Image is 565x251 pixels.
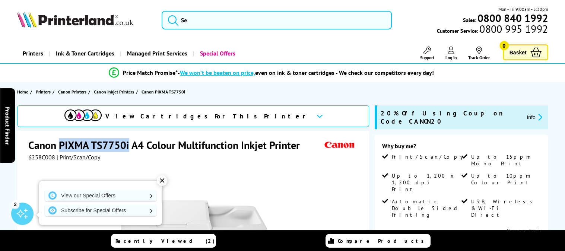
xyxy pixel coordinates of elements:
[471,153,539,167] span: Up to 15ppm Mono Print
[392,172,460,193] span: Up to 1,200 x 1,200 dpi Print
[94,88,134,96] span: Canon Inkjet Printers
[420,47,434,60] a: Support
[507,228,541,233] a: View more details
[45,204,156,216] a: Subscribe for Special Offers
[382,142,541,153] div: Why buy me?
[477,11,548,25] b: 0800 840 1992
[36,88,51,96] span: Printers
[468,47,490,60] a: Track Order
[445,55,457,60] span: Log In
[64,109,102,121] img: View Cartridges
[338,238,428,244] span: Compare Products
[94,88,136,96] a: Canon Inkjet Printers
[17,11,152,29] a: Printerland Logo
[56,44,114,63] span: Ink & Toner Cartridges
[123,69,178,76] span: Price Match Promise*
[510,47,527,57] span: Basket
[420,55,434,60] span: Support
[45,190,156,201] a: View our Special Offers
[157,175,167,186] div: ✕
[445,47,457,60] a: Log In
[36,88,53,96] a: Printers
[162,11,392,29] input: Se
[17,11,133,28] img: Printerland Logo
[503,44,548,60] a: Basket 0
[57,153,100,161] span: | Print/Scan/Copy
[180,69,255,76] span: We won’t be beaten on price,
[4,107,11,145] span: Product Finder
[105,112,310,120] span: View Cartridges For This Printer
[498,6,548,13] span: Mon - Fri 9:00am - 5:30pm
[17,88,28,96] span: Home
[49,44,120,63] a: Ink & Toner Cartridges
[115,238,215,244] span: Recently Viewed (2)
[193,44,241,63] a: Special Offers
[499,41,509,50] span: 0
[463,16,476,23] span: Sales:
[476,15,548,22] a: 0800 840 1992
[178,69,434,76] div: - even on ink & toner cartridges - We check our competitors every day!
[437,25,548,34] span: Customer Service:
[120,44,193,63] a: Managed Print Services
[381,109,521,125] span: 20% Off Using Coupon Code CANON20
[142,88,187,96] a: Canon PIXMA TS7750i
[478,25,548,32] span: 0800 995 1992
[471,198,539,218] span: USB, Wireless & Wi-Fi Direct
[326,234,431,248] a: Compare Products
[28,153,55,161] span: 6258C008
[58,88,86,96] span: Canon Printers
[525,113,545,121] button: promo-description
[142,88,185,96] span: Canon PIXMA TS7750i
[4,66,539,79] li: modal_Promise
[17,88,30,96] a: Home
[11,200,19,208] div: 2
[28,138,307,152] h1: Canon PIXMA TS7750i A4 Colour Multifunction Inkjet Printer
[58,88,88,96] a: Canon Printers
[471,172,539,186] span: Up to 10ppm Colour Print
[392,153,469,160] span: Print/Scan/Copy
[111,234,216,248] a: Recently Viewed (2)
[17,44,49,63] a: Printers
[323,138,357,152] img: Canon
[392,198,460,218] span: Automatic Double Sided Printing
